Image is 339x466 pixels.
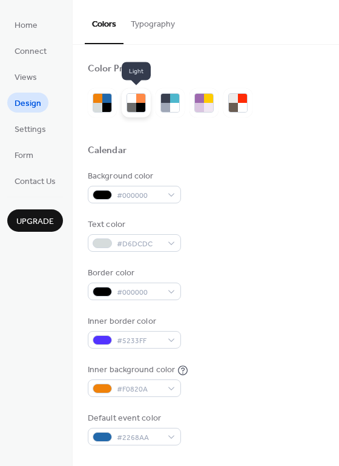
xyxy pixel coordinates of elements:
[15,97,41,110] span: Design
[88,218,179,231] div: Text color
[15,19,38,32] span: Home
[7,93,48,113] a: Design
[7,171,63,191] a: Contact Us
[122,62,151,80] span: Light
[88,412,179,425] div: Default event color
[7,145,41,165] a: Form
[15,176,56,188] span: Contact Us
[88,364,175,376] div: Inner background color
[88,145,127,157] div: Calendar
[7,119,53,139] a: Settings
[15,149,33,162] span: Form
[88,267,179,280] div: Border color
[15,45,47,58] span: Connect
[7,41,54,61] a: Connect
[15,123,46,136] span: Settings
[117,432,162,444] span: #2268AA
[88,315,179,328] div: Inner border color
[117,286,162,299] span: #000000
[7,209,63,232] button: Upgrade
[7,67,44,87] a: Views
[88,170,179,183] div: Background color
[117,238,162,251] span: #D6DCDC
[117,383,162,396] span: #F0820A
[16,215,54,228] span: Upgrade
[7,15,45,34] a: Home
[88,63,146,76] div: Color Presets
[117,335,162,347] span: #5233FF
[15,71,37,84] span: Views
[117,189,162,202] span: #000000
